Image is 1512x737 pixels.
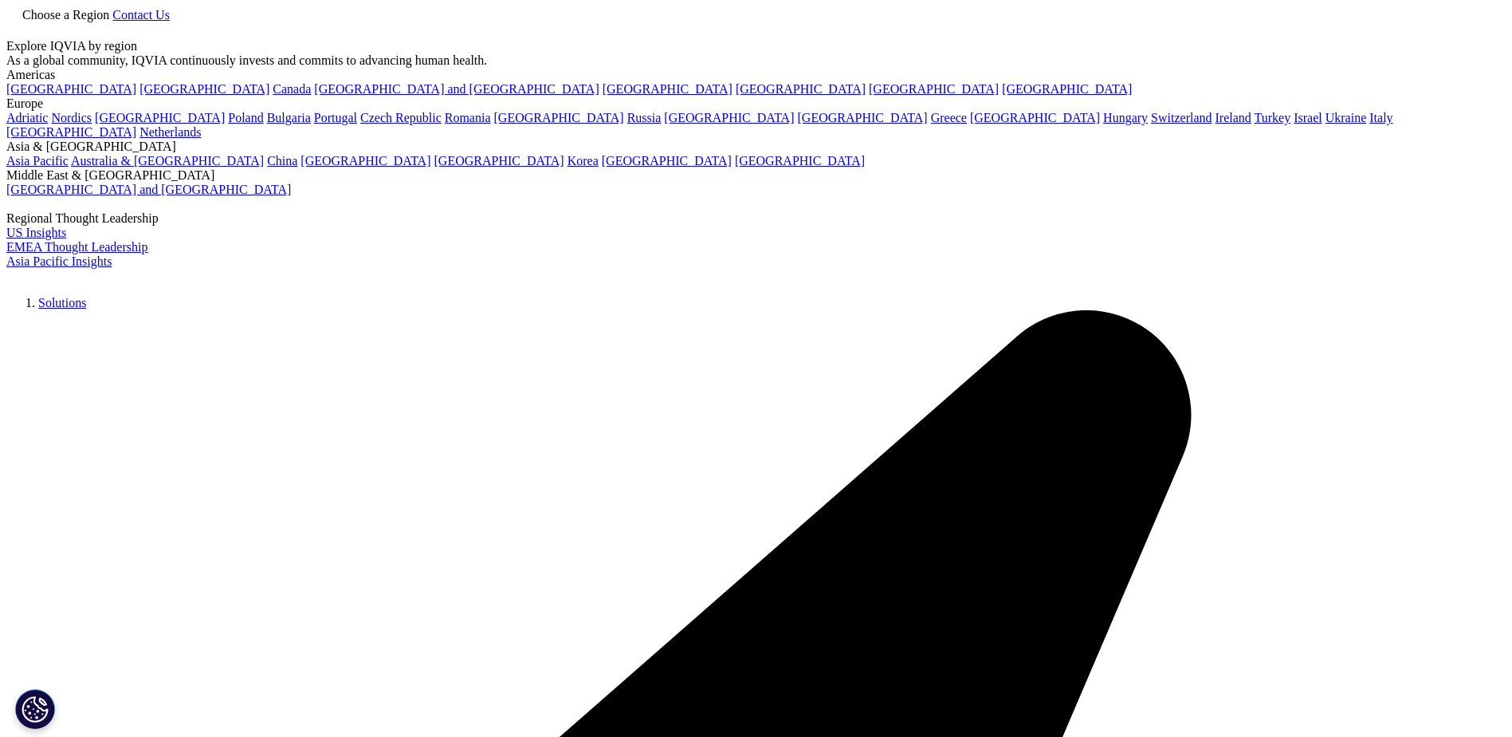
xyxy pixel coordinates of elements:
a: Asia Pacific Insights [6,254,112,268]
a: US Insights [6,226,66,239]
button: Cookies Settings [15,689,55,729]
a: [GEOGRAPHIC_DATA] [300,154,430,167]
div: Europe [6,97,1506,111]
a: [GEOGRAPHIC_DATA] [139,82,269,96]
a: [GEOGRAPHIC_DATA] [1002,82,1132,96]
a: Hungary [1103,111,1148,124]
a: Russia [627,111,662,124]
a: Czech Republic [360,111,442,124]
a: Adriatic [6,111,48,124]
a: [GEOGRAPHIC_DATA] [735,154,865,167]
a: China [267,154,297,167]
div: Americas [6,68,1506,82]
a: [GEOGRAPHIC_DATA] [6,125,136,139]
a: Asia Pacific [6,154,69,167]
a: Greece [931,111,967,124]
a: Canada [273,82,311,96]
a: Korea [567,154,599,167]
a: Contact Us [112,8,170,22]
a: [GEOGRAPHIC_DATA] [602,154,732,167]
a: Israel [1294,111,1322,124]
a: [GEOGRAPHIC_DATA] [736,82,866,96]
div: Asia & [GEOGRAPHIC_DATA] [6,140,1506,154]
a: [GEOGRAPHIC_DATA] and [GEOGRAPHIC_DATA] [314,82,599,96]
div: Explore IQVIA by region [6,39,1506,53]
a: [GEOGRAPHIC_DATA] [6,82,136,96]
a: Ireland [1215,111,1251,124]
a: Ukraine [1325,111,1367,124]
a: [GEOGRAPHIC_DATA] and [GEOGRAPHIC_DATA] [6,183,291,196]
a: [GEOGRAPHIC_DATA] [798,111,928,124]
a: Netherlands [139,125,201,139]
a: Turkey [1255,111,1291,124]
div: Regional Thought Leadership [6,211,1506,226]
a: Poland [228,111,263,124]
a: [GEOGRAPHIC_DATA] [869,82,999,96]
a: Romania [445,111,491,124]
a: Solutions [38,296,86,309]
a: [GEOGRAPHIC_DATA] [970,111,1100,124]
div: As a global community, IQVIA continuously invests and commits to advancing human health. [6,53,1506,68]
a: [GEOGRAPHIC_DATA] [494,111,624,124]
a: Switzerland [1151,111,1212,124]
a: EMEA Thought Leadership [6,240,147,254]
a: Portugal [314,111,357,124]
a: [GEOGRAPHIC_DATA] [95,111,225,124]
a: Bulgaria [267,111,311,124]
a: Australia & [GEOGRAPHIC_DATA] [71,154,264,167]
div: Middle East & [GEOGRAPHIC_DATA] [6,168,1506,183]
a: Italy [1369,111,1392,124]
a: [GEOGRAPHIC_DATA] [603,82,732,96]
a: Nordics [51,111,92,124]
a: [GEOGRAPHIC_DATA] [664,111,794,124]
span: Choose a Region [22,8,109,22]
a: [GEOGRAPHIC_DATA] [434,154,564,167]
